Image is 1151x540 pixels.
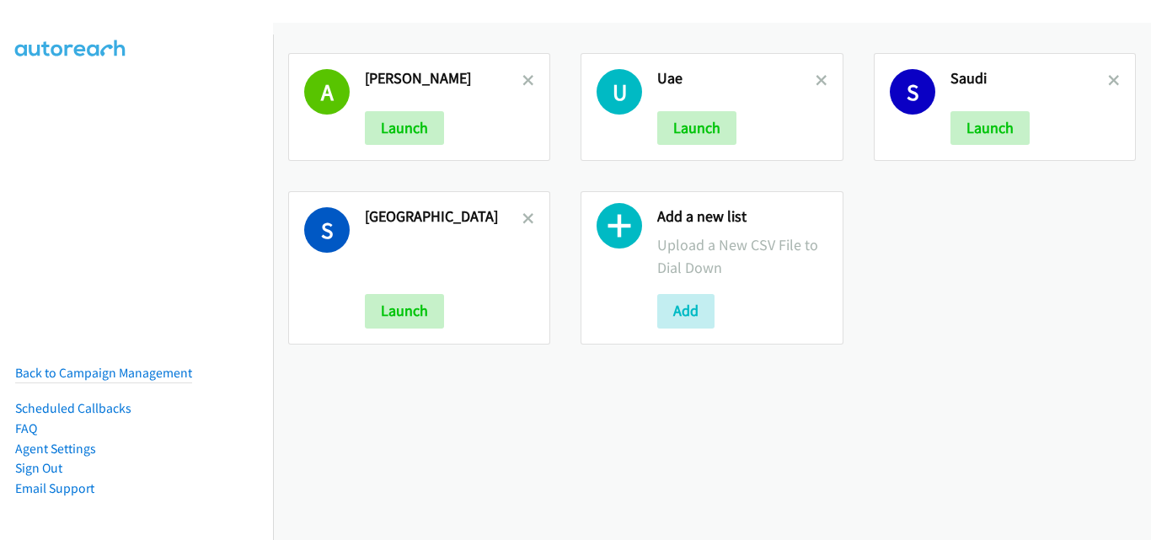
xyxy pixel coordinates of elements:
[365,207,522,227] h2: [GEOGRAPHIC_DATA]
[15,480,94,496] a: Email Support
[15,420,37,436] a: FAQ
[304,207,350,253] h1: S
[365,111,444,145] button: Launch
[15,365,192,381] a: Back to Campaign Management
[657,207,827,227] h2: Add a new list
[890,69,935,115] h1: S
[657,69,815,88] h2: Uae
[597,69,642,115] h1: U
[950,111,1030,145] button: Launch
[365,294,444,328] button: Launch
[657,111,736,145] button: Launch
[304,69,350,115] h1: A
[657,233,827,279] p: Upload a New CSV File to Dial Down
[15,441,96,457] a: Agent Settings
[15,460,62,476] a: Sign Out
[657,294,715,328] button: Add
[365,69,522,88] h2: [PERSON_NAME]
[15,400,131,416] a: Scheduled Callbacks
[950,69,1108,88] h2: Saudi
